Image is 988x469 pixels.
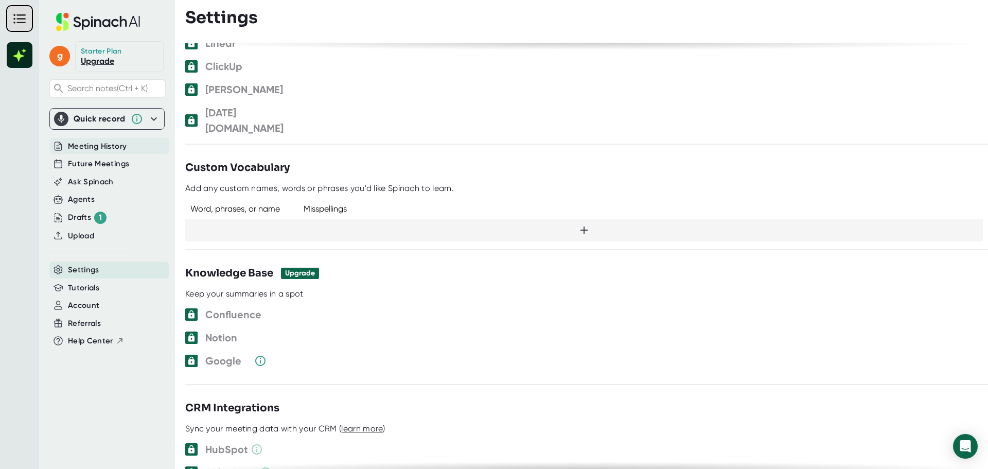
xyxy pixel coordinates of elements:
[205,59,295,74] h3: ClickUp
[81,47,122,56] div: Starter Plan
[68,158,129,170] button: Future Meetings
[68,212,107,224] div: Drafts
[205,36,295,51] h3: Linear
[185,160,290,176] h3: Custom Vocabulary
[185,401,279,416] h3: CRM Integrations
[185,183,454,194] div: Add any custom names, words or phrases you'd like Spinach to learn.
[54,109,160,129] div: Quick record
[68,212,107,224] button: Drafts 1
[68,141,127,152] button: Meeting History
[94,212,107,224] div: 1
[205,442,295,457] h3: HubSpot
[68,335,113,347] span: Help Center
[185,289,304,299] div: Keep your summaries in a spot
[185,424,385,434] div: Sync your meeting data with your CRM ( )
[304,204,347,214] div: Misspellings
[68,264,99,276] button: Settings
[68,230,94,242] button: Upload
[68,282,99,294] button: Tutorials
[74,114,126,124] div: Quick record
[49,46,70,66] span: g
[205,105,295,136] h3: [DATE][DOMAIN_NAME]
[68,335,124,347] button: Help Center
[185,204,293,214] div: Word, phrases, or name
[205,82,295,97] h3: [PERSON_NAME]
[68,318,101,329] button: Referrals
[285,269,315,278] div: Upgrade
[205,330,295,345] h3: Notion
[205,307,295,322] h3: Confluence
[185,266,273,281] h3: Knowledge Base
[205,353,246,369] h3: Google
[68,300,99,311] button: Account
[68,194,95,205] button: Agents
[185,8,258,27] h3: Settings
[81,56,114,66] a: Upgrade
[341,424,383,433] span: learn more
[67,83,148,93] span: Search notes (Ctrl + K)
[953,434,978,459] div: Open Intercom Messenger
[68,176,114,188] button: Ask Spinach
